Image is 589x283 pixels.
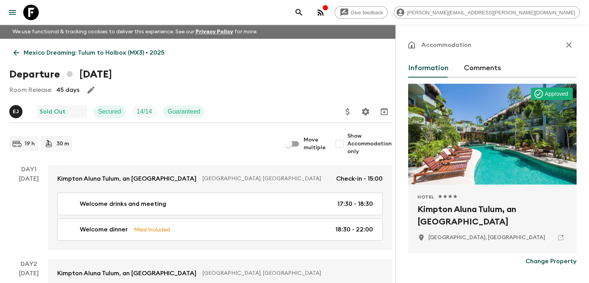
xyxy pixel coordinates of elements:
p: E J [13,109,19,115]
p: Welcome dinner [80,225,128,234]
button: menu [5,5,20,20]
p: Kimpton Aluna Tulum, an [GEOGRAPHIC_DATA] [57,174,196,183]
span: Give feedback [347,10,387,16]
a: Privacy Policy [196,29,233,35]
p: Change Property [525,257,577,266]
p: Welcome drinks and meeting [80,199,166,209]
div: Secured [93,105,126,118]
div: Trip Fill [132,105,157,118]
p: Meal Included [134,225,170,234]
p: We use functional & tracking cookies to deliver this experience. See our for more. [9,25,261,39]
p: Sold Out [39,107,65,116]
p: [GEOGRAPHIC_DATA], [GEOGRAPHIC_DATA] [203,175,330,183]
span: [PERSON_NAME][EMAIL_ADDRESS][PERSON_NAME][DOMAIN_NAME] [403,10,579,16]
a: Give feedback [335,6,388,19]
h2: Kimpton Aluna Tulum, an [GEOGRAPHIC_DATA] [417,203,567,228]
button: Archive (Completed, Cancelled or Unsynced Departures only) [376,104,392,119]
p: Mexico Dreaming: Tulum to Holbox (MX3) • 2025 [24,48,165,57]
p: Check-in - 15:00 [336,174,383,183]
div: [DATE] [19,174,39,250]
p: 14 / 14 [137,107,152,116]
p: Guaranteed [168,107,201,116]
p: Approved [545,90,568,98]
a: Welcome dinnerMeal Included18:30 - 22:00 [57,218,383,241]
p: Room Release: [9,85,52,95]
span: Hotel [417,194,434,200]
p: Kimpton Aluna Tulum, an [GEOGRAPHIC_DATA] [57,269,196,278]
a: Mexico Dreaming: Tulum to Holbox (MX3) • 2025 [9,45,169,60]
button: Information [408,59,448,78]
p: [GEOGRAPHIC_DATA], [GEOGRAPHIC_DATA] [203,269,376,277]
button: Update Price, Early Bird Discount and Costs [340,104,355,119]
h1: Departure [DATE] [9,67,112,82]
p: Day 2 [9,259,48,269]
span: Move multiple [304,136,326,152]
p: Day 1 [9,165,48,174]
span: Erhard Jr Vande Wyngaert de la Torre [9,107,24,114]
button: Change Property [525,254,577,269]
p: 19 h [25,140,35,148]
p: 30 m [57,140,69,148]
button: Comments [464,59,501,78]
div: [PERSON_NAME][EMAIL_ADDRESS][PERSON_NAME][DOMAIN_NAME] [394,6,580,19]
p: Accommodation [421,40,471,50]
button: search adventures [291,5,307,20]
button: Settings [358,104,373,119]
p: 17:30 - 18:30 [337,199,373,209]
p: 18:30 - 22:00 [335,225,373,234]
span: Show Accommodation only [347,132,392,155]
a: Welcome drinks and meeting17:30 - 18:30 [57,193,383,215]
a: Kimpton Aluna Tulum, an [GEOGRAPHIC_DATA][GEOGRAPHIC_DATA], [GEOGRAPHIC_DATA]Check-in - 15:00 [48,165,392,193]
div: Photo of Kimpton Aluna Tulum, an IHG Hotel [408,84,577,185]
p: 45 days [56,85,79,95]
p: Tulum, Mexico [428,234,545,242]
p: Secured [98,107,121,116]
button: EJ [9,105,24,118]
